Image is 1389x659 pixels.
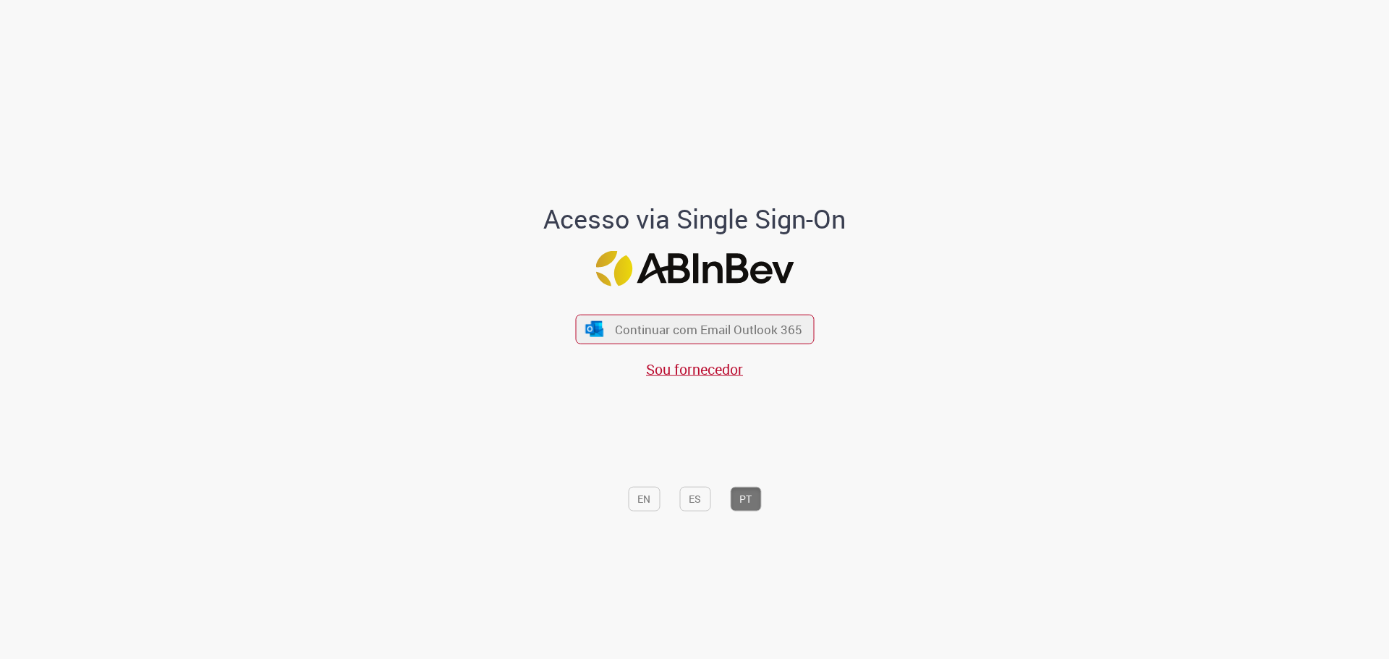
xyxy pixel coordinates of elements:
img: ícone Azure/Microsoft 360 [585,321,605,336]
span: Continuar com Email Outlook 365 [615,321,802,338]
a: Sou fornecedor [646,360,743,379]
button: EN [628,486,660,511]
button: ícone Azure/Microsoft 360 Continuar com Email Outlook 365 [575,314,814,344]
button: ES [679,486,710,511]
img: Logo ABInBev [595,250,794,286]
h1: Acesso via Single Sign-On [494,205,896,234]
button: PT [730,486,761,511]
